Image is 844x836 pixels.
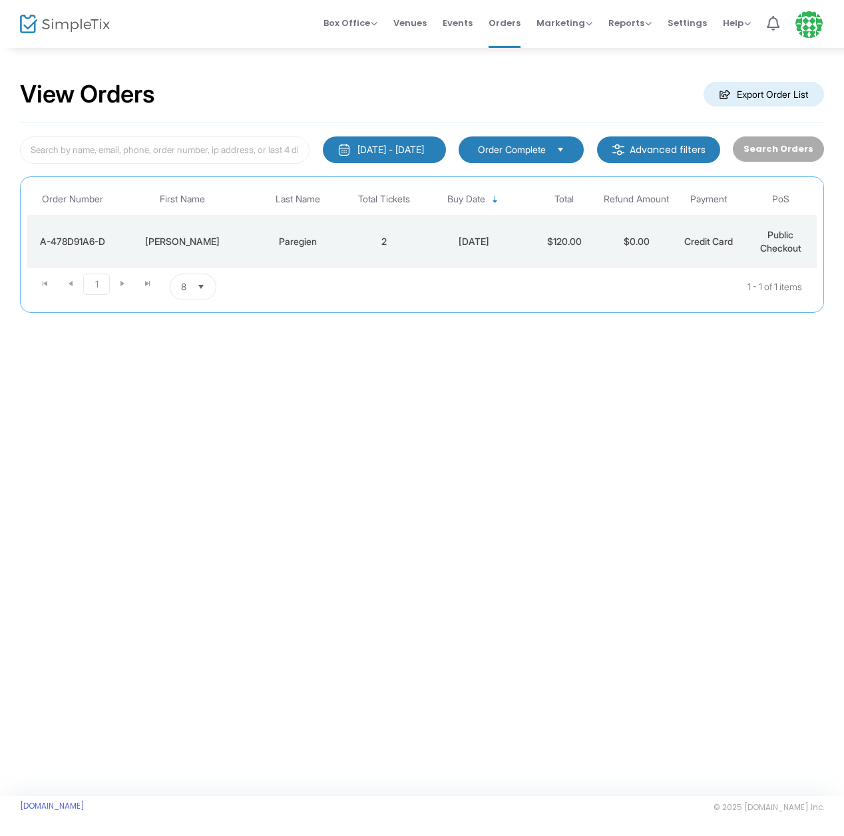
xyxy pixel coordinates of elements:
div: Data table [27,184,817,268]
a: [DOMAIN_NAME] [20,801,85,811]
span: Last Name [276,194,320,205]
span: Order Number [42,194,103,205]
span: Credit Card [684,236,733,247]
div: Peggy [120,235,244,248]
span: Box Office [323,17,377,29]
div: A-478D91A6-D [31,235,114,248]
span: 8 [181,280,186,294]
img: monthly [337,143,351,156]
span: © 2025 [DOMAIN_NAME] Inc. [714,802,824,813]
div: [DATE] - [DATE] [357,143,424,156]
span: Marketing [536,17,592,29]
th: Refund Amount [600,184,672,215]
span: Venues [393,6,427,40]
div: 8/24/2025 [423,235,525,248]
span: Public Checkout [760,229,801,254]
span: Help [723,17,751,29]
td: $120.00 [528,215,600,268]
button: [DATE] - [DATE] [323,136,446,163]
span: Events [443,6,473,40]
button: Select [192,274,210,300]
button: Select [551,142,570,157]
th: Total [528,184,600,215]
div: Paregien [250,235,345,248]
span: PoS [772,194,789,205]
th: Total Tickets [348,184,420,215]
span: Order Complete [478,143,546,156]
span: Reports [608,17,652,29]
span: Buy Date [447,194,485,205]
span: Settings [668,6,707,40]
m-button: Export Order List [704,82,824,106]
m-button: Advanced filters [597,136,720,163]
input: Search by name, email, phone, order number, ip address, or last 4 digits of card [20,136,310,164]
span: Sortable [490,194,501,205]
span: Page 1 [83,274,110,295]
h2: View Orders [20,80,155,109]
kendo-pager-info: 1 - 1 of 1 items [349,274,802,300]
span: Orders [489,6,521,40]
img: filter [612,143,625,156]
span: Payment [690,194,727,205]
td: $0.00 [600,215,672,268]
span: First Name [160,194,205,205]
td: 2 [348,215,420,268]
